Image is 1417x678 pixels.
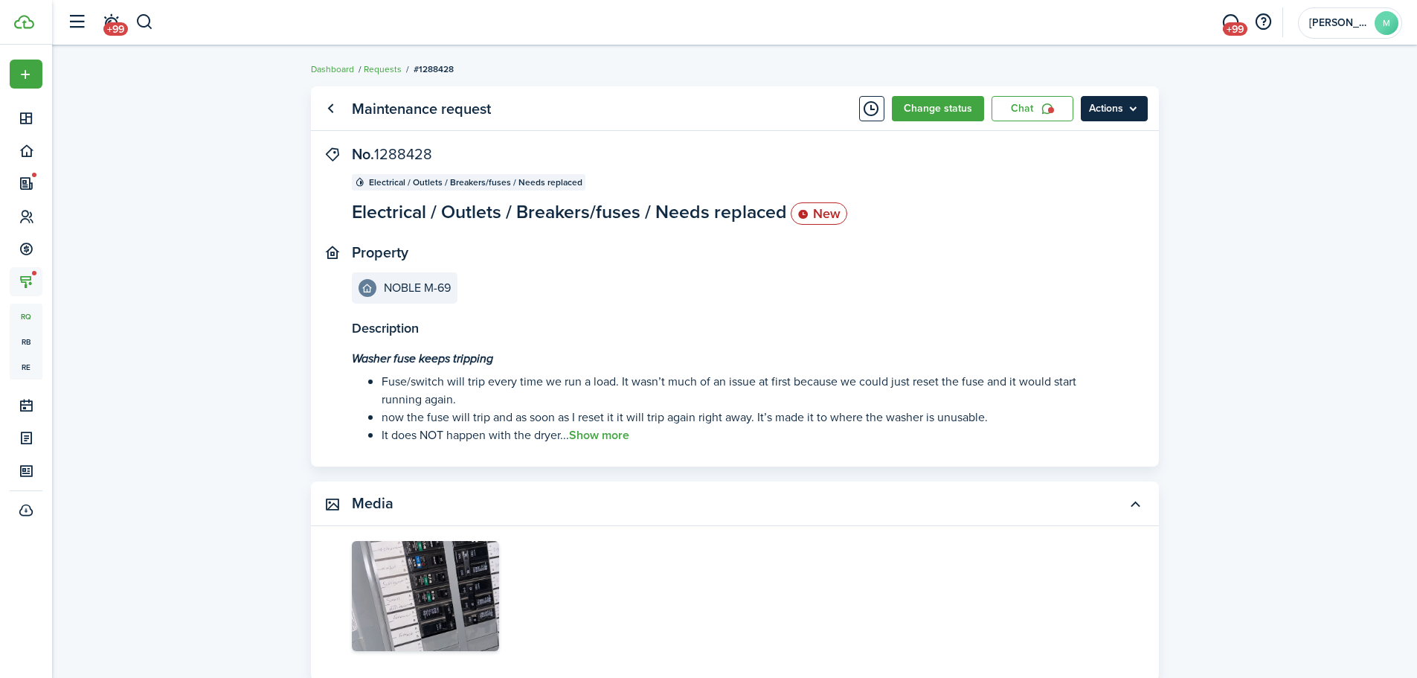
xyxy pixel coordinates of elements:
span: Monica [1309,18,1369,28]
button: Actions [1081,96,1148,121]
panel-main-title: No. [352,146,432,163]
button: Search [135,10,154,35]
li: Fuse/switch will trip every time we run a load. It wasn’t much of an issue at first because we co... [382,373,1118,409]
img: TenantCloud [14,15,34,29]
button: Toggle accordion [1122,491,1148,517]
a: rb [10,329,42,354]
button: Open menu [10,60,42,89]
button: Open sidebar [62,8,91,36]
status: New [791,202,847,225]
panel-main-title: Media [352,495,393,512]
avatar-text: M [1375,11,1398,35]
span: #1288428 [414,63,454,76]
panel-main-title: Property [352,244,408,261]
button: Open resource center [1250,10,1276,35]
button: Show more [569,429,629,442]
panel-main-title: Maintenance request [352,100,491,118]
img: Image [352,541,499,652]
li: It does NOT happen with the dryer ... [382,426,1118,444]
a: Notifications [97,4,125,42]
span: Electrical / Outlets / Breakers/fuses / Needs replaced [369,176,582,189]
em: Washer fuse keeps tripping [352,350,493,367]
a: Requests [364,63,402,76]
a: re [10,354,42,380]
button: Change status [892,96,984,121]
panel-main-description: Electrical / Outlets / Breakers/fuses / Needs replaced [352,198,847,226]
span: +99 [1223,22,1247,36]
a: rq [10,304,42,329]
e-details-info-title: NOBLE M-69 [384,281,451,295]
panel-main-title: Description [352,319,1118,339]
span: +99 [103,22,128,36]
button: Timeline [859,96,884,121]
a: Messaging [1216,4,1244,42]
li: now the fuse will trip and as soon as I reset it it will trip again right away. It’s made it to w... [382,409,1118,426]
a: Go back [318,96,344,121]
a: Dashboard [311,63,354,76]
a: Chat [992,96,1073,121]
span: 1288428 [374,143,432,165]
